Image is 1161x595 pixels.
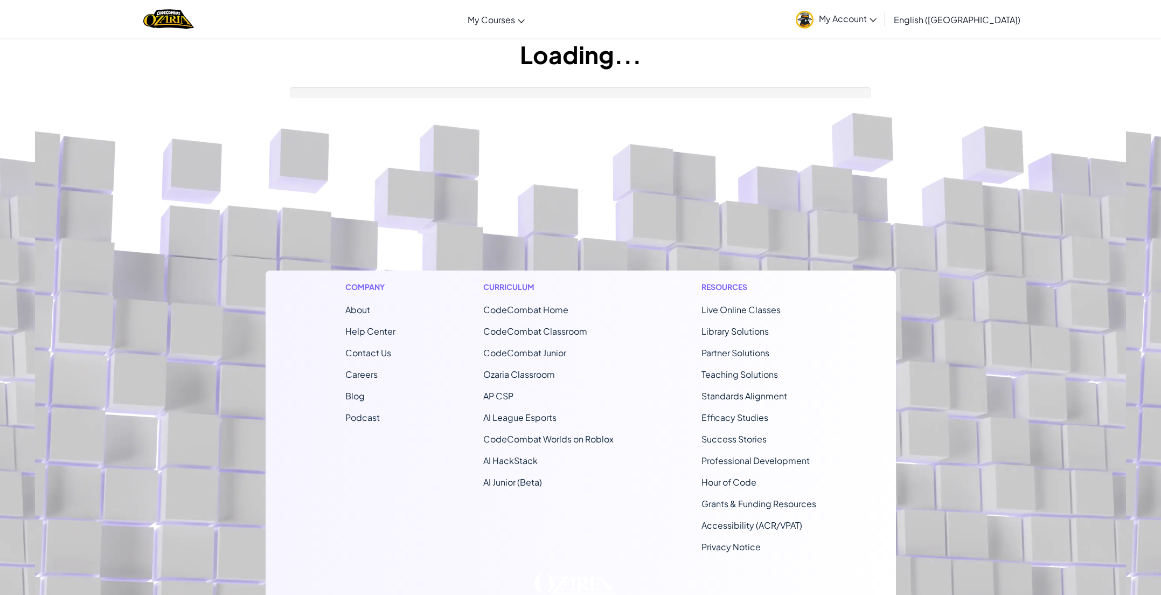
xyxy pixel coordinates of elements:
[701,498,816,509] a: Grants & Funding Resources
[345,369,378,380] a: Careers
[345,412,380,423] a: Podcast
[483,347,566,358] a: CodeCombat Junior
[701,304,781,315] a: Live Online Classes
[483,304,568,315] span: CodeCombat Home
[483,433,614,445] a: CodeCombat Worlds on Roblox
[345,304,370,315] a: About
[701,369,778,380] a: Teaching Solutions
[345,281,395,293] h1: Company
[483,476,542,488] a: AI Junior (Beta)
[483,326,587,337] a: CodeCombat Classroom
[701,390,787,402] a: Standards Alignment
[701,412,768,423] a: Efficacy Studies
[796,11,814,29] img: avatar
[894,14,1020,25] span: English ([GEOGRAPHIC_DATA])
[143,8,193,30] img: Home
[701,476,756,488] a: Hour of Code
[701,433,767,445] a: Success Stories
[819,13,877,24] span: My Account
[701,520,802,531] a: Accessibility (ACR/VPAT)
[483,369,555,380] a: Ozaria Classroom
[701,281,816,293] h1: Resources
[790,2,882,36] a: My Account
[483,412,557,423] a: AI League Esports
[468,14,515,25] span: My Courses
[483,390,513,402] a: AP CSP
[701,326,769,337] a: Library Solutions
[462,5,530,34] a: My Courses
[345,390,365,402] a: Blog
[143,8,193,30] a: Ozaria by CodeCombat logo
[701,455,810,466] a: Professional Development
[345,347,391,358] span: Contact Us
[483,281,614,293] h1: Curriculum
[483,455,538,466] a: AI HackStack
[701,347,769,358] a: Partner Solutions
[701,541,761,552] a: Privacy Notice
[345,326,395,337] a: Help Center
[888,5,1026,34] a: English ([GEOGRAPHIC_DATA])
[534,573,616,594] img: Ozaria logo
